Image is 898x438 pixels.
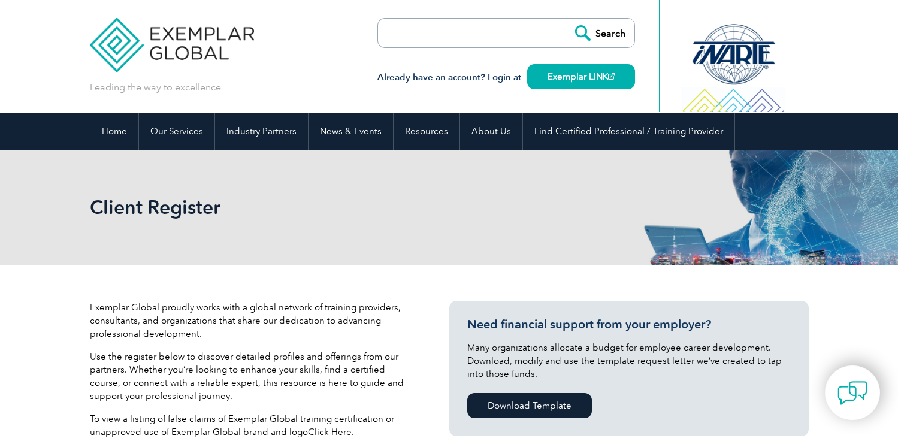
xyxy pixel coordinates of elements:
a: Find Certified Professional / Training Provider [523,113,734,150]
a: Home [90,113,138,150]
p: Many organizations allocate a budget for employee career development. Download, modify and use th... [467,341,791,380]
p: Use the register below to discover detailed profiles and offerings from our partners. Whether you... [90,350,413,403]
img: open_square.png [608,73,615,80]
h3: Already have an account? Login at [377,70,635,85]
img: contact-chat.png [837,378,867,408]
a: Resources [394,113,459,150]
a: Our Services [139,113,214,150]
h2: Client Register [90,198,593,217]
a: News & Events [309,113,393,150]
p: Exemplar Global proudly works with a global network of training providers, consultants, and organ... [90,301,413,340]
input: Search [569,19,634,47]
p: Leading the way to excellence [90,81,221,94]
a: Click Here [308,427,352,437]
a: Exemplar LINK [527,64,635,89]
a: Industry Partners [215,113,308,150]
a: Download Template [467,393,592,418]
h3: Need financial support from your employer? [467,317,791,332]
a: About Us [460,113,522,150]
